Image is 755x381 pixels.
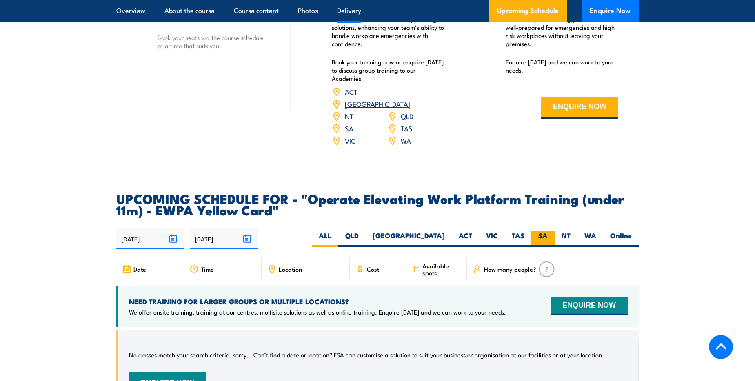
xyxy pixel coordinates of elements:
[484,266,536,272] span: How many people?
[505,231,531,247] label: TAS
[129,351,249,359] p: No classes match your search criteria, sorry.
[401,123,413,133] a: TAS
[401,135,411,145] a: WA
[506,7,618,48] p: We offer convenient nationwide training tailored to you, ensuring your staff are well-prepared fo...
[332,7,444,48] p: Our Academies are located nationally and provide customised safety training solutions, enhancing ...
[422,262,461,276] span: Available spots
[190,228,257,249] input: To date
[531,231,555,247] label: SA
[345,99,411,109] a: [GEOGRAPHIC_DATA]
[129,308,506,316] p: We offer onsite training, training at our centres, multisite solutions as well as online training...
[345,86,358,96] a: ACT
[253,351,604,359] p: Can’t find a date or location? FSA can customise a solution to suit your business or organisation...
[577,231,603,247] label: WA
[345,135,355,145] a: VIC
[479,231,505,247] label: VIC
[312,231,338,247] label: ALL
[116,193,639,215] h2: UPCOMING SCHEDULE FOR - "Operate Elevating Work Platform Training (under 11m) - EWPA Yellow Card"
[332,58,444,82] p: Book your training now or enquire [DATE] to discuss group training to our Academies
[338,231,366,247] label: QLD
[366,231,452,247] label: [GEOGRAPHIC_DATA]
[116,228,184,249] input: From date
[129,297,506,306] h4: NEED TRAINING FOR LARGER GROUPS OR MULTIPLE LOCATIONS?
[279,266,302,272] span: Location
[551,297,628,315] button: ENQUIRE NOW
[158,33,270,50] p: Book your seats via the course schedule at a time that suits you.
[452,231,479,247] label: ACT
[367,266,379,272] span: Cost
[555,231,577,247] label: NT
[506,58,618,74] p: Enquire [DATE] and we can work to your needs.
[345,123,353,133] a: SA
[401,111,413,121] a: QLD
[603,231,639,247] label: Online
[133,266,146,272] span: Date
[345,111,353,121] a: NT
[201,266,214,272] span: Time
[541,97,618,119] button: ENQUIRE NOW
